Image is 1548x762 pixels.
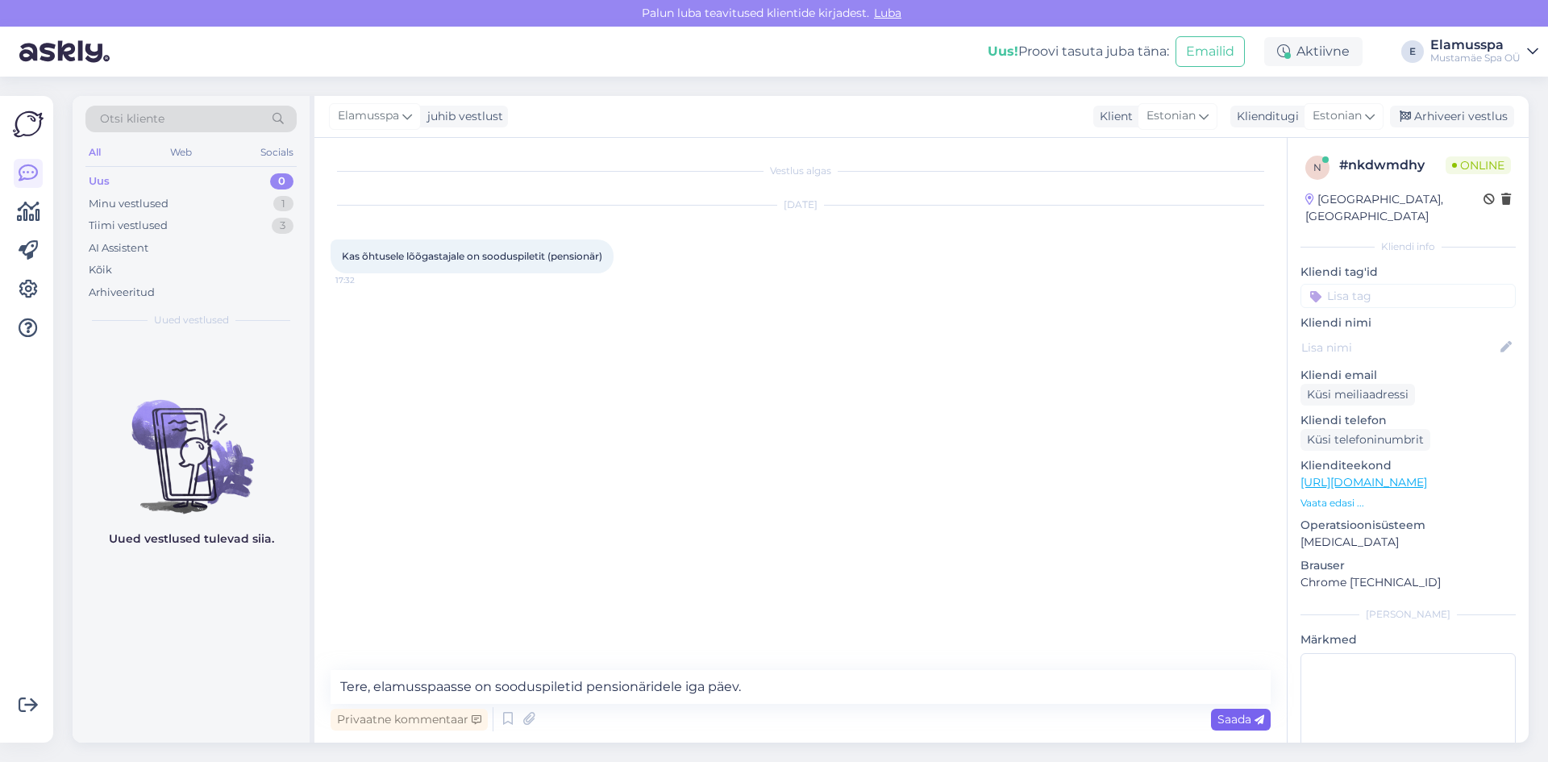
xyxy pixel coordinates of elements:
[331,198,1271,212] div: [DATE]
[273,196,293,212] div: 1
[1300,367,1516,384] p: Kliendi email
[1300,457,1516,474] p: Klienditeekond
[1430,39,1538,65] a: ElamusspaMustamäe Spa OÜ
[335,274,396,286] span: 17:32
[342,250,602,262] span: Kas õhtusele lõõgastajale on sooduspiletit (pensionär)
[1300,517,1516,534] p: Operatsioonisüsteem
[1339,156,1446,175] div: # nkdwmdhy
[1401,40,1424,63] div: E
[1300,475,1427,489] a: [URL][DOMAIN_NAME]
[257,142,297,163] div: Socials
[988,42,1169,61] div: Proovi tasuta juba täna:
[331,670,1271,704] textarea: Tere, elamusspaasse on sooduspiletid pensionäridele iga päev.
[100,110,164,127] span: Otsi kliente
[1230,108,1299,125] div: Klienditugi
[1300,631,1516,648] p: Märkmed
[1300,412,1516,429] p: Kliendi telefon
[1300,557,1516,574] p: Brauser
[1264,37,1363,66] div: Aktiivne
[869,6,906,20] span: Luba
[1430,52,1521,65] div: Mustamäe Spa OÜ
[1300,496,1516,510] p: Vaata edasi ...
[338,107,399,125] span: Elamusspa
[1217,712,1264,727] span: Saada
[1300,239,1516,254] div: Kliendi info
[89,262,112,278] div: Kõik
[331,164,1271,178] div: Vestlus algas
[85,142,104,163] div: All
[1176,36,1245,67] button: Emailid
[109,531,274,548] p: Uued vestlused tulevad siia.
[89,285,155,301] div: Arhiveeritud
[1300,284,1516,308] input: Lisa tag
[1093,108,1133,125] div: Klient
[988,44,1018,59] b: Uus!
[1430,39,1521,52] div: Elamusspa
[13,109,44,139] img: Askly Logo
[89,196,169,212] div: Minu vestlused
[73,371,310,516] img: No chats
[1300,384,1415,406] div: Küsi meiliaadressi
[1300,574,1516,591] p: Chrome [TECHNICAL_ID]
[167,142,195,163] div: Web
[1305,191,1483,225] div: [GEOGRAPHIC_DATA], [GEOGRAPHIC_DATA]
[1313,161,1321,173] span: n
[154,313,229,327] span: Uued vestlused
[1300,264,1516,281] p: Kliendi tag'id
[421,108,503,125] div: juhib vestlust
[1301,339,1497,356] input: Lisa nimi
[1300,607,1516,622] div: [PERSON_NAME]
[89,173,110,189] div: Uus
[1300,429,1430,451] div: Küsi telefoninumbrit
[89,240,148,256] div: AI Assistent
[270,173,293,189] div: 0
[1446,156,1511,174] span: Online
[1390,106,1514,127] div: Arhiveeri vestlus
[272,218,293,234] div: 3
[1146,107,1196,125] span: Estonian
[1313,107,1362,125] span: Estonian
[1300,534,1516,551] p: [MEDICAL_DATA]
[1300,314,1516,331] p: Kliendi nimi
[331,709,488,731] div: Privaatne kommentaar
[89,218,168,234] div: Tiimi vestlused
